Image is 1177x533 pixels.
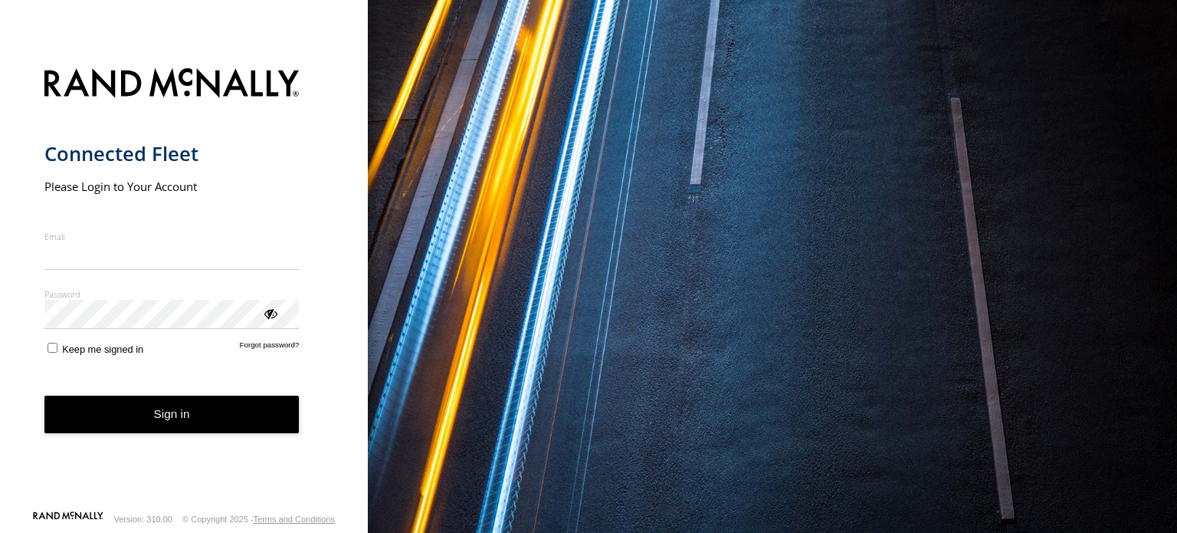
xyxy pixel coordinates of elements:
a: Forgot password? [240,341,300,355]
div: ViewPassword [262,305,277,321]
h1: Connected Fleet [44,141,300,166]
span: Keep me signed in [62,344,143,355]
button: Sign in [44,396,300,433]
a: Terms and Conditions [254,515,335,524]
h2: Please Login to Your Account [44,179,300,194]
a: Visit our Website [33,512,103,527]
img: Rand McNally [44,65,300,104]
div: Version: 310.00 [114,515,172,524]
label: Password [44,288,300,300]
div: © Copyright 2025 - [182,515,335,524]
label: Email [44,231,300,242]
input: Keep me signed in [48,343,57,353]
form: main [44,59,324,510]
